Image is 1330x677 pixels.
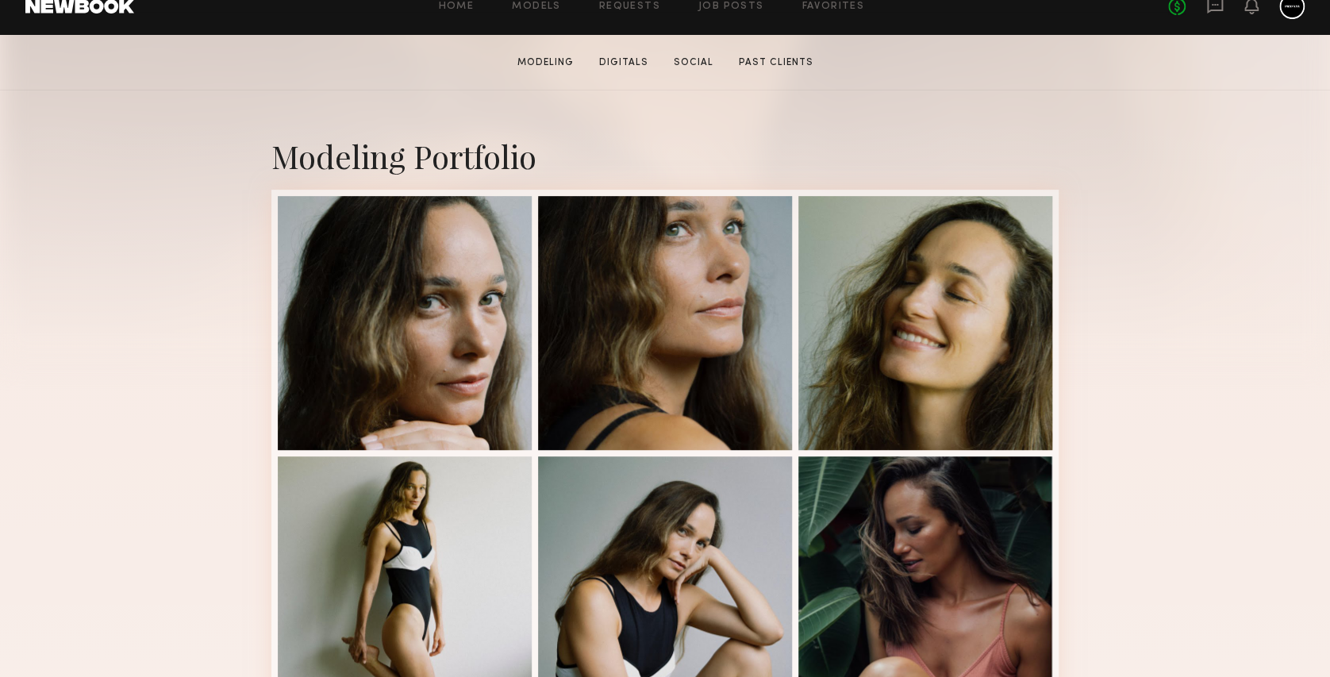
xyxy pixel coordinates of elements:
a: Models [512,2,560,12]
a: Social [667,56,720,70]
a: Requests [599,2,660,12]
a: Home [439,2,475,12]
a: Favorites [801,2,864,12]
a: Past Clients [732,56,820,70]
a: Modeling [511,56,580,70]
a: Job Posts [698,2,764,12]
a: Digitals [593,56,655,70]
div: Modeling Portfolio [271,135,1059,177]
